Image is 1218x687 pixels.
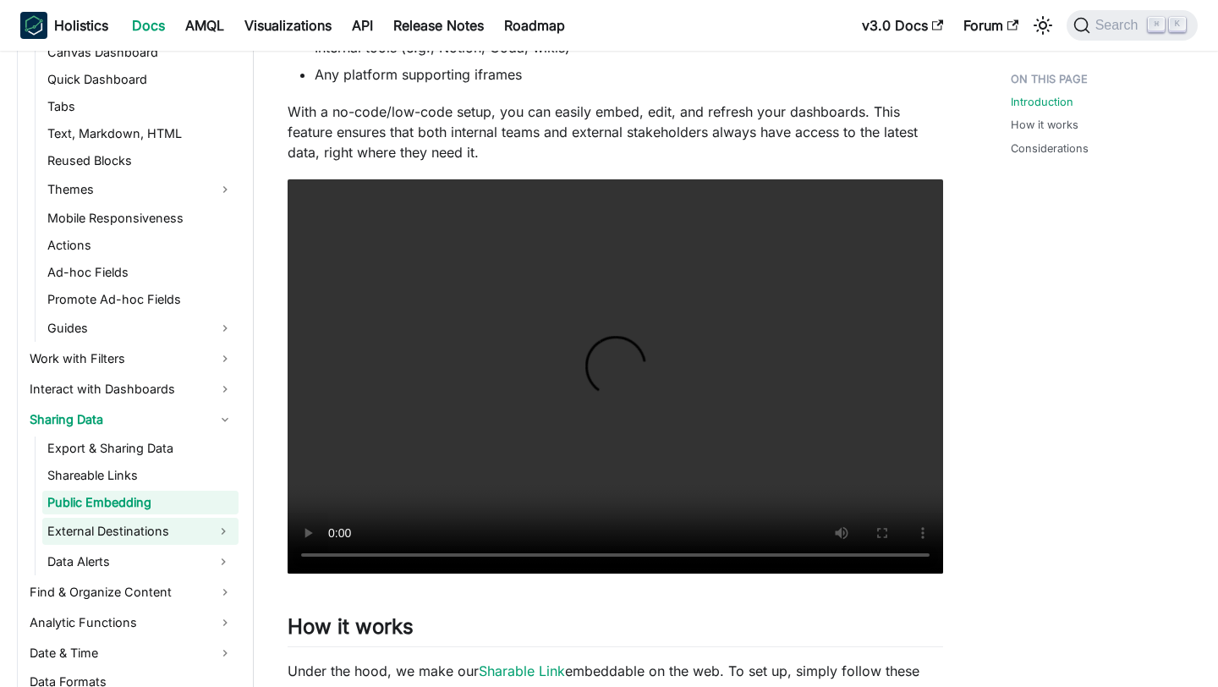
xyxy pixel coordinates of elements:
[383,12,494,39] a: Release Notes
[1148,17,1165,32] kbd: ⌘
[1011,94,1073,110] a: Introduction
[25,376,239,403] a: Interact with Dashboards
[208,548,239,575] button: Expand sidebar category 'Data Alerts'
[25,579,239,606] a: Find & Organize Content
[1011,140,1089,157] a: Considerations
[42,95,239,118] a: Tabs
[25,640,239,667] a: Date & Time
[25,345,239,372] a: Work with Filters
[42,41,239,64] a: Canvas Dashboard
[25,406,239,433] a: Sharing Data
[42,491,239,514] a: Public Embedding
[479,662,565,679] a: Sharable Link
[42,176,239,203] a: Themes
[54,15,108,36] b: Holistics
[42,548,208,575] a: Data Alerts
[315,64,943,85] li: Any platform supporting iframes
[42,149,239,173] a: Reused Blocks
[42,261,239,284] a: Ad-hoc Fields
[42,234,239,257] a: Actions
[42,122,239,146] a: Text, Markdown, HTML
[288,102,943,162] p: With a no-code/low-code setup, you can easily embed, edit, and refresh your dashboards. This feat...
[288,179,943,574] video: Your browser does not support embedding video, but you can .
[234,12,342,39] a: Visualizations
[1011,117,1078,133] a: How it works
[852,12,953,39] a: v3.0 Docs
[42,206,239,230] a: Mobile Responsiveness
[25,609,239,636] a: Analytic Functions
[20,12,47,39] img: Holistics
[20,12,108,39] a: HolisticsHolistics
[342,12,383,39] a: API
[1169,17,1186,32] kbd: K
[42,464,239,487] a: Shareable Links
[42,68,239,91] a: Quick Dashboard
[288,614,943,646] h2: How it works
[1067,10,1198,41] button: Search (Command+K)
[1090,18,1149,33] span: Search
[122,12,175,39] a: Docs
[953,12,1029,39] a: Forum
[42,288,239,311] a: Promote Ad-hoc Fields
[1029,12,1056,39] button: Switch between dark and light mode (currently light mode)
[494,12,575,39] a: Roadmap
[42,518,208,545] a: External Destinations
[208,518,239,545] button: Expand sidebar category 'External Destinations'
[175,12,234,39] a: AMQL
[42,437,239,460] a: Export & Sharing Data
[42,315,239,342] a: Guides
